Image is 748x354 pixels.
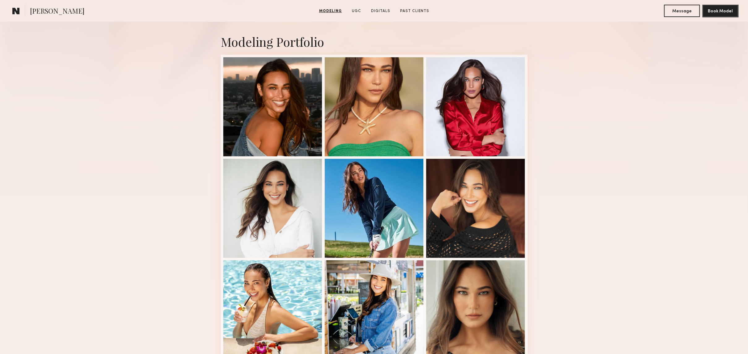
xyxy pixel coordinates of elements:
a: Modeling [317,8,344,14]
div: Modeling Portfolio [221,33,528,50]
a: UGC [349,8,364,14]
button: Book Model [702,5,738,17]
a: Past Clients [398,8,432,14]
a: Digitals [369,8,393,14]
button: Message [664,5,700,17]
a: Book Model [702,8,738,13]
span: [PERSON_NAME] [30,6,84,17]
